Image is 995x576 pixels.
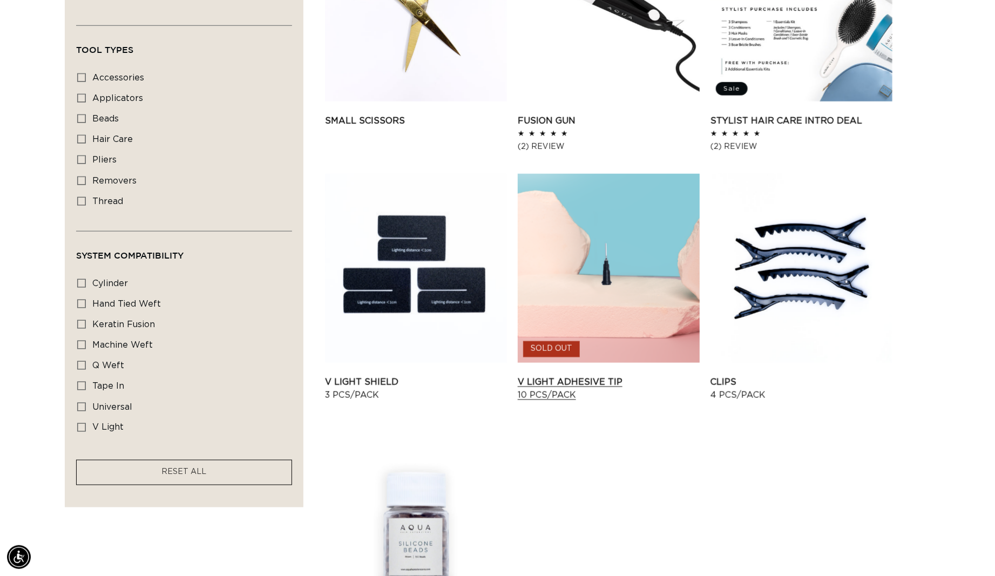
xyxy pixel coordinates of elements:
[92,382,124,390] span: tape in
[92,177,137,185] span: removers
[76,45,133,55] span: Tool Types
[518,114,700,127] a: Fusion Gun
[92,403,132,411] span: universal
[92,320,155,329] span: keratin fusion
[710,114,892,127] a: Stylist Hair Care Intro Deal
[92,155,117,164] span: pliers
[92,361,124,370] span: q weft
[941,524,995,576] iframe: Chat Widget
[162,466,207,479] a: RESET ALL
[92,114,119,123] span: beads
[162,469,207,476] span: RESET ALL
[76,250,184,260] span: System Compatibility
[92,300,161,308] span: hand tied weft
[325,376,507,402] a: V Light Shield 3 pcs/pack
[710,376,892,402] a: Clips 4 pcs/pack
[92,197,123,206] span: thread
[92,341,153,349] span: machine weft
[92,94,143,103] span: applicators
[92,135,133,144] span: hair care
[92,423,124,432] span: v light
[76,232,292,270] summary: System Compatibility (0 selected)
[518,376,700,402] a: V Light Adhesive Tip 10 pcs/pack
[92,73,144,82] span: accessories
[92,279,128,288] span: cylinder
[325,114,507,127] a: Small Scissors
[76,26,292,65] summary: Tool Types (0 selected)
[7,545,31,569] div: Accessibility Menu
